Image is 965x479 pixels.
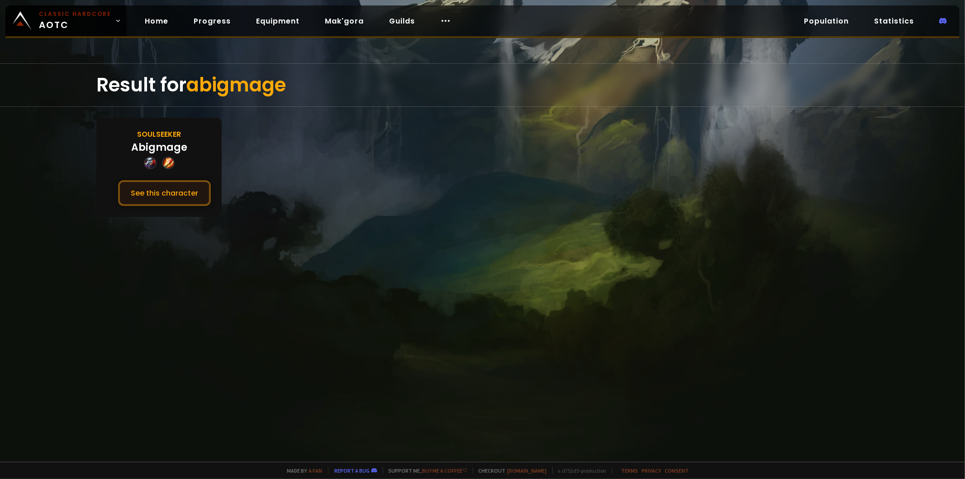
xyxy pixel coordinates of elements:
span: AOTC [39,10,111,32]
a: Equipment [249,12,307,30]
div: Abigmage [131,140,187,155]
span: v. d752d5 - production [552,467,607,474]
a: Classic HardcoreAOTC [5,5,127,36]
div: Soulseeker [137,129,181,140]
div: Result for [96,64,868,106]
button: See this character [118,180,211,206]
a: Report a bug [335,467,370,474]
a: a fan [309,467,323,474]
small: Classic Hardcore [39,10,111,18]
a: [DOMAIN_NAME] [508,467,547,474]
a: Population [797,12,856,30]
a: Home [138,12,176,30]
a: Consent [665,467,689,474]
span: Support me, [383,467,467,474]
a: Privacy [642,467,661,474]
a: Guilds [382,12,422,30]
a: Terms [622,467,638,474]
span: Checkout [473,467,547,474]
span: Made by [282,467,323,474]
a: Statistics [867,12,921,30]
a: Buy me a coffee [423,467,467,474]
span: abigmage [186,72,286,98]
a: Mak'gora [318,12,371,30]
a: Progress [186,12,238,30]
